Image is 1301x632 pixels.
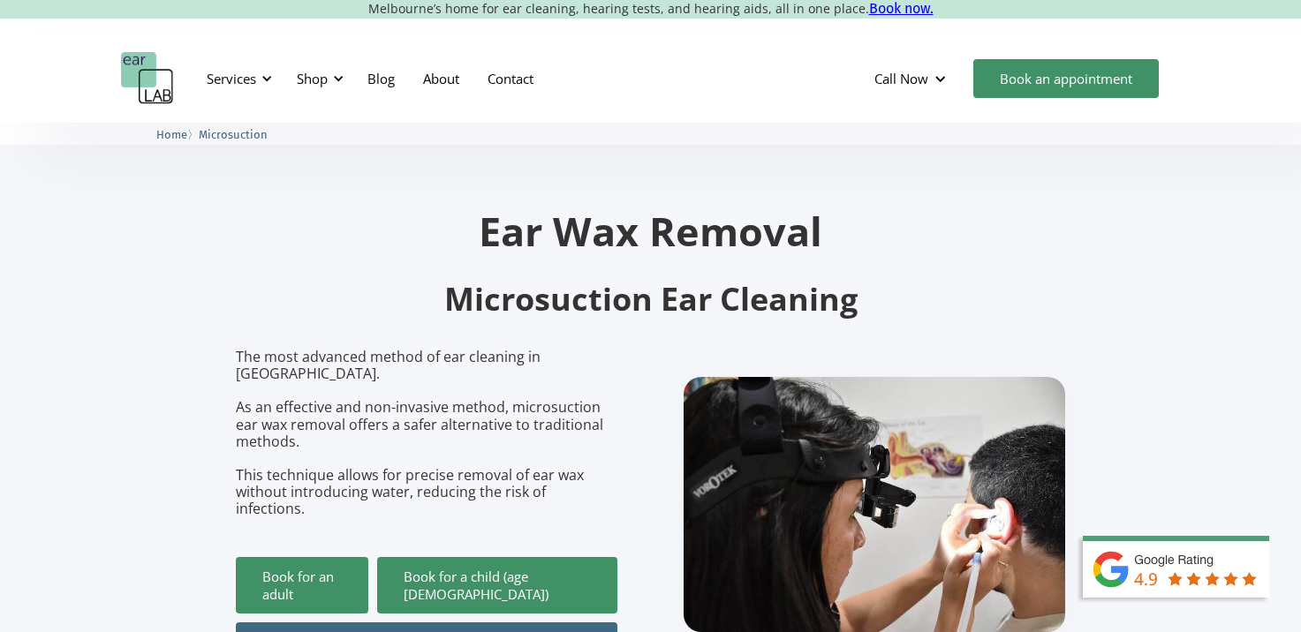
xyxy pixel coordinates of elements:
[196,52,277,105] div: Services
[236,279,1066,320] h2: Microsuction Ear Cleaning
[473,53,548,104] a: Contact
[286,52,349,105] div: Shop
[199,125,268,142] a: Microsuction
[199,128,268,141] span: Microsuction
[236,211,1066,251] h1: Ear Wax Removal
[121,52,174,105] a: home
[409,53,473,104] a: About
[353,53,409,104] a: Blog
[684,377,1065,632] img: boy getting ear checked.
[156,125,199,144] li: 〉
[874,70,928,87] div: Call Now
[377,557,617,613] a: Book for a child (age [DEMOGRAPHIC_DATA])
[973,59,1159,98] a: Book an appointment
[297,70,328,87] div: Shop
[236,349,617,518] p: The most advanced method of ear cleaning in [GEOGRAPHIC_DATA]. As an effective and non-invasive m...
[207,70,256,87] div: Services
[156,128,187,141] span: Home
[156,125,187,142] a: Home
[860,52,964,105] div: Call Now
[236,557,368,613] a: Book for an adult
